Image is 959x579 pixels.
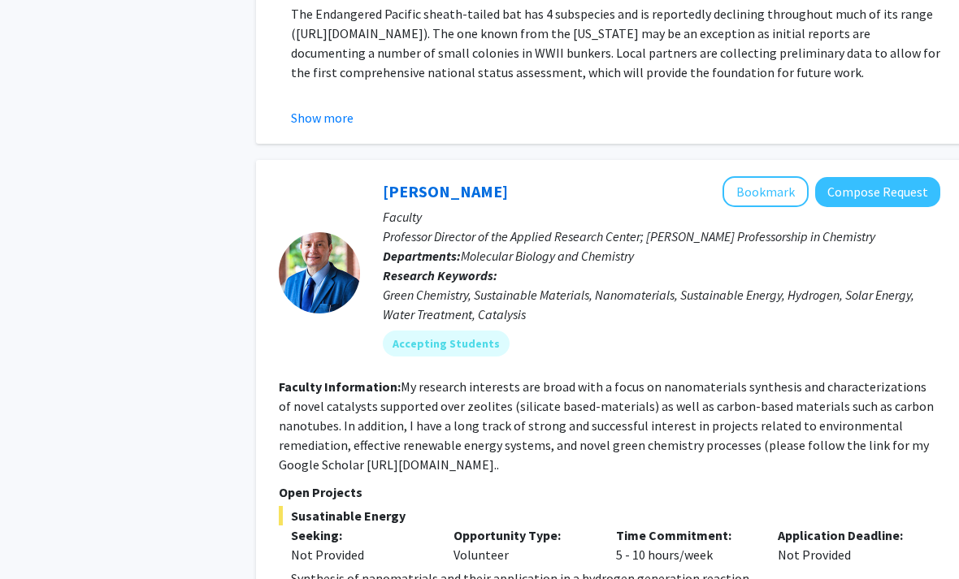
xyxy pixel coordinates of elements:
b: Research Keywords: [383,267,497,283]
b: Faculty Information: [279,378,401,395]
p: Opportunity Type: [453,525,592,545]
div: Not Provided [766,525,928,564]
p: Professor Director of the Applied Research Center; [PERSON_NAME] Professorship in Chemistry [383,227,940,246]
p: Faculty [383,207,940,227]
button: Compose Request to Tarek Abdel-Fattah [815,177,940,207]
span: Susatinable Energy [279,506,940,525]
b: Departments: [383,248,461,264]
div: 5 - 10 hours/week [604,525,766,564]
mat-chip: Accepting Students [383,331,510,356]
p: Seeking: [291,525,429,545]
button: Show more [291,108,354,127]
div: Green Chemistry, Sustainable Materials, Nanomaterials, Sustainable Energy, Hydrogen, Solar Energy... [383,285,940,324]
span: Molecular Biology and Chemistry [461,248,634,264]
p: Application Deadline: [778,525,916,545]
div: Not Provided [291,545,429,564]
div: Volunteer [441,525,604,564]
a: [PERSON_NAME] [383,181,508,201]
p: The Endangered Pacific sheath-tailed bat has 4 subspecies and is reportedly declining throughout ... [291,4,940,82]
button: Add Tarek Abdel-Fattah to Bookmarks [723,176,809,207]
iframe: Chat [12,506,69,567]
fg-read-more: My research interests are broad with a focus on nanomaterials synthesis and characterizations of ... [279,378,934,473]
p: Time Commitment: [616,525,754,545]
p: Open Projects [279,482,940,502]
